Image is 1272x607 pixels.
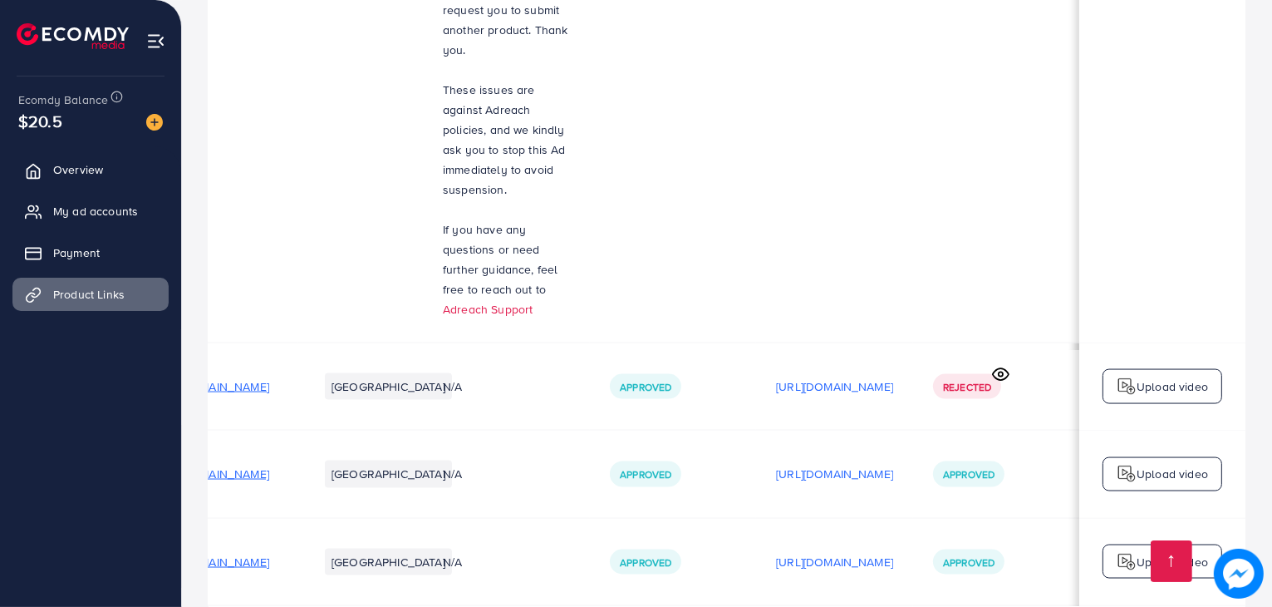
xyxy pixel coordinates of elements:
a: Overview [12,153,169,186]
p: [URL][DOMAIN_NAME] [776,464,893,484]
span: Product Links [53,286,125,303]
img: logo [1117,377,1137,397]
img: logo [17,23,129,49]
span: [URL][DOMAIN_NAME] [152,378,269,395]
img: image [146,114,163,131]
p: [URL][DOMAIN_NAME] [776,377,893,397]
img: logo [1117,464,1137,484]
p: Upload video [1137,552,1208,572]
li: [GEOGRAPHIC_DATA] [325,373,452,400]
span: If you have any questions or need further guidance, feel free to reach out to [443,221,558,298]
span: My ad accounts [53,203,138,220]
span: Approved [620,555,671,570]
p: Upload video [1137,464,1208,484]
p: These issues are against Adreach policies, and we kindly ask you to stop this Ad immediately to a... [443,80,570,200]
a: Product Links [12,278,169,311]
span: Payment [53,244,100,261]
p: Upload video [1137,377,1208,397]
span: Approved [620,467,671,481]
span: [URL][DOMAIN_NAME] [152,466,269,482]
span: Approved [943,555,995,570]
a: Payment [12,236,169,269]
span: N/A [443,466,462,482]
a: Adreach Support [443,301,533,318]
span: Approved [620,380,671,394]
span: Approved [943,467,995,481]
span: Overview [53,161,103,178]
a: My ad accounts [12,195,169,228]
li: [GEOGRAPHIC_DATA] [325,549,452,575]
img: menu [146,32,165,51]
span: $20.5 [18,109,62,133]
p: [URL][DOMAIN_NAME] [776,552,893,572]
img: image [1214,549,1264,599]
span: [URL][DOMAIN_NAME] [152,554,269,570]
span: Ecomdy Balance [18,91,108,108]
span: Rejected [943,380,991,394]
span: N/A [443,554,462,570]
li: [GEOGRAPHIC_DATA] [325,461,452,487]
img: logo [1117,552,1137,572]
span: N/A [443,378,462,395]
